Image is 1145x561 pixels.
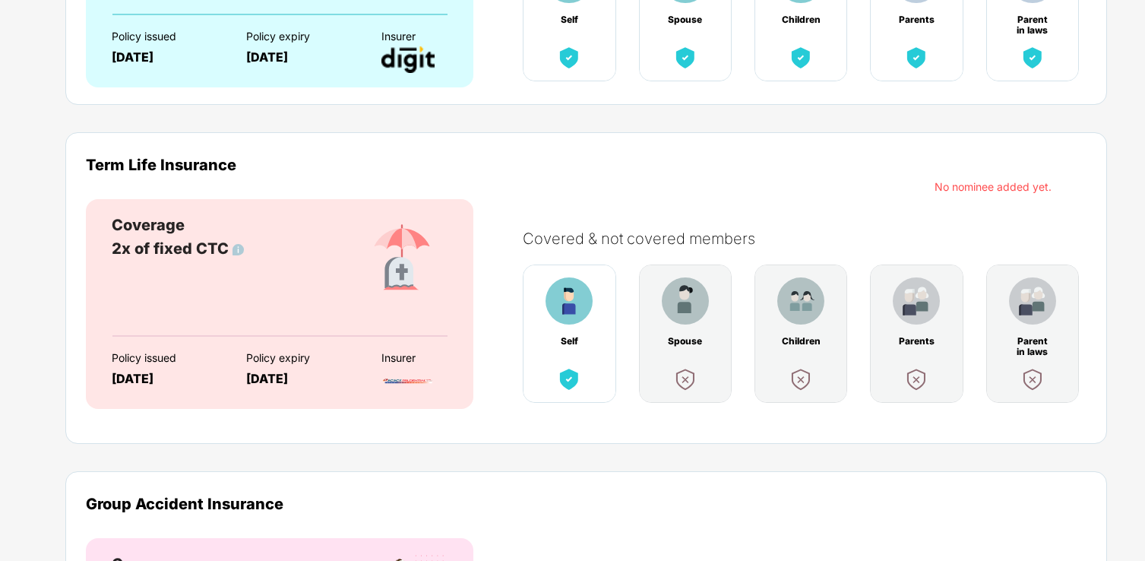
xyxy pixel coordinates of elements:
[546,277,593,325] img: benefitCardImg
[381,46,435,73] img: InsurerLogo
[781,14,821,25] div: Children
[356,214,448,305] img: benefitCardImg
[555,44,583,71] img: benefitCardImg
[672,44,699,71] img: benefitCardImg
[897,336,936,347] div: Parents
[246,352,354,364] div: Policy expiry
[381,30,489,43] div: Insurer
[1019,366,1046,393] img: benefitCardImg
[903,366,930,393] img: benefitCardImg
[86,156,935,173] div: Term Life Insurance
[787,366,814,393] img: benefitCardImg
[662,277,709,325] img: benefitCardImg
[897,14,936,25] div: Parents
[523,230,1102,248] div: Covered & not covered members
[246,50,354,65] div: [DATE]
[381,352,489,364] div: Insurer
[787,44,814,71] img: benefitCardImg
[112,239,244,258] span: 2x of fixed CTC
[112,372,220,386] div: [DATE]
[666,336,705,347] div: Spouse
[935,180,1052,193] span: No nominee added yet.
[893,277,940,325] img: benefitCardImg
[232,244,244,255] img: info
[1013,14,1052,25] div: Parent in laws
[112,352,220,364] div: Policy issued
[112,50,220,65] div: [DATE]
[1013,336,1052,347] div: Parent in laws
[86,495,1086,512] div: Group Accident Insurance
[112,214,244,237] div: Coverage
[1019,44,1046,71] img: benefitCardImg
[246,372,354,386] div: [DATE]
[381,368,435,395] img: InsurerLogo
[246,30,354,43] div: Policy expiry
[555,366,583,393] img: benefitCardImg
[549,336,589,347] div: Self
[112,30,220,43] div: Policy issued
[672,366,699,393] img: benefitCardImg
[549,14,589,25] div: Self
[777,277,824,325] img: benefitCardImg
[666,14,705,25] div: Spouse
[781,336,821,347] div: Children
[903,44,930,71] img: benefitCardImg
[1009,277,1056,325] img: benefitCardImg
